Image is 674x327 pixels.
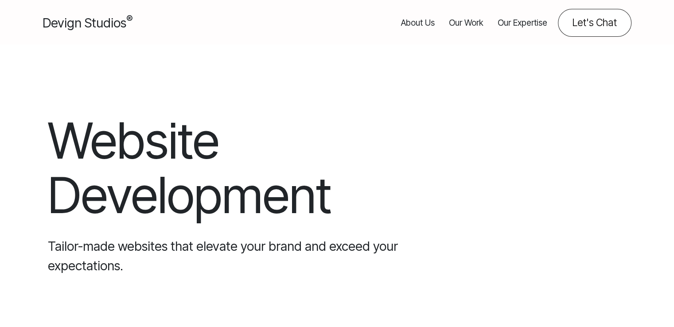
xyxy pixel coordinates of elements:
span: Devign Studios [43,15,132,31]
p: Tailor-made websites that elevate your brand and exceed your expectations. [48,237,475,275]
a: Contact us about your project [558,9,631,37]
sup: ® [126,13,132,25]
a: Devign Studios® Homepage [43,13,132,32]
a: About Us [401,9,435,37]
a: Our Expertise [498,9,547,37]
a: Our Work [449,9,483,37]
h1: Website Development [48,113,475,222]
